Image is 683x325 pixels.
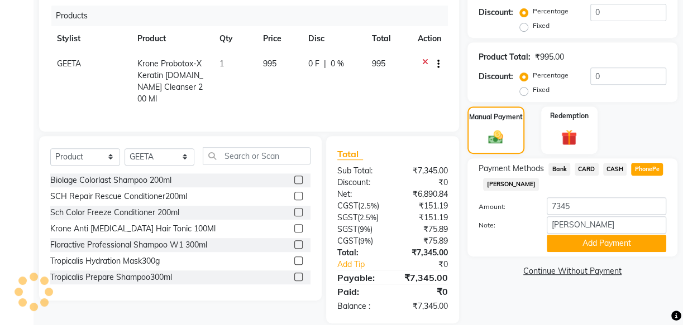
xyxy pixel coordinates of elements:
[393,285,456,298] div: ₹0
[329,177,393,188] div: Discount:
[50,207,179,219] div: Sch Color Freeze Conditioner 200ml
[603,163,627,176] span: CASH
[329,235,393,247] div: ( )
[360,236,371,245] span: 9%
[575,163,599,176] span: CARD
[547,235,666,252] button: Add Payment
[50,271,172,283] div: Tropicalis Prepare Shampoo300ml
[548,163,570,176] span: Bank
[324,58,326,70] span: |
[484,129,508,146] img: _cash.svg
[470,202,538,212] label: Amount:
[329,259,403,270] a: Add Tip
[479,163,544,174] span: Payment Methods
[547,216,666,234] input: Add Note
[393,212,456,224] div: ₹151.19
[263,59,276,69] span: 995
[479,7,513,18] div: Discount:
[483,178,539,191] span: [PERSON_NAME]
[51,6,456,26] div: Products
[337,236,358,246] span: CGST
[360,225,370,234] span: 9%
[329,224,393,235] div: ( )
[50,239,207,251] div: Floractive Professional Shampoo W1 300ml
[137,59,203,104] span: Krone Probotox-X Keratin [DOMAIN_NAME] Cleanser 200 Ml
[393,188,456,200] div: ₹6,890.84
[57,59,81,69] span: GEETA
[329,165,393,177] div: Sub Total:
[479,51,531,63] div: Product Total:
[631,163,663,176] span: PhonePe
[329,300,393,312] div: Balance :
[393,224,456,235] div: ₹75.89
[331,58,344,70] span: 0 %
[393,247,456,259] div: ₹7,345.00
[329,188,393,200] div: Net:
[219,59,224,69] span: 1
[533,85,550,95] label: Fixed
[302,26,365,51] th: Disc
[393,300,456,312] div: ₹7,345.00
[535,51,564,63] div: ₹995.00
[308,58,319,70] span: 0 F
[337,224,357,234] span: SGST
[50,174,171,186] div: Biolage Colorlast Shampoo 200ml
[365,26,411,51] th: Total
[550,111,589,121] label: Redemption
[329,285,393,298] div: Paid:
[337,201,358,211] span: CGST
[403,259,456,270] div: ₹0
[329,271,393,284] div: Payable:
[479,71,513,83] div: Discount:
[411,26,448,51] th: Action
[393,200,456,212] div: ₹151.19
[329,212,393,224] div: ( )
[337,148,363,160] span: Total
[50,26,131,51] th: Stylist
[469,112,523,122] label: Manual Payment
[547,197,666,215] input: Amount
[393,271,456,284] div: ₹7,345.00
[337,212,357,222] span: SGST
[131,26,213,51] th: Product
[203,147,311,164] input: Search or Scan
[533,6,569,16] label: Percentage
[50,223,216,235] div: Krone Anti [MEDICAL_DATA] Hair Tonic 100Ml
[533,70,569,80] label: Percentage
[50,255,160,267] div: Tropicalis Hydration Mask300g
[470,220,538,230] label: Note:
[50,191,187,202] div: SCH Repair Rescue Conditioner200ml
[329,200,393,212] div: ( )
[360,201,377,210] span: 2.5%
[256,26,302,51] th: Price
[393,177,456,188] div: ₹0
[533,21,550,31] label: Fixed
[470,265,675,277] a: Continue Without Payment
[393,165,456,177] div: ₹7,345.00
[393,235,456,247] div: ₹75.89
[329,247,393,259] div: Total:
[360,213,376,222] span: 2.5%
[556,128,582,147] img: _gift.svg
[213,26,256,51] th: Qty
[372,59,385,69] span: 995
